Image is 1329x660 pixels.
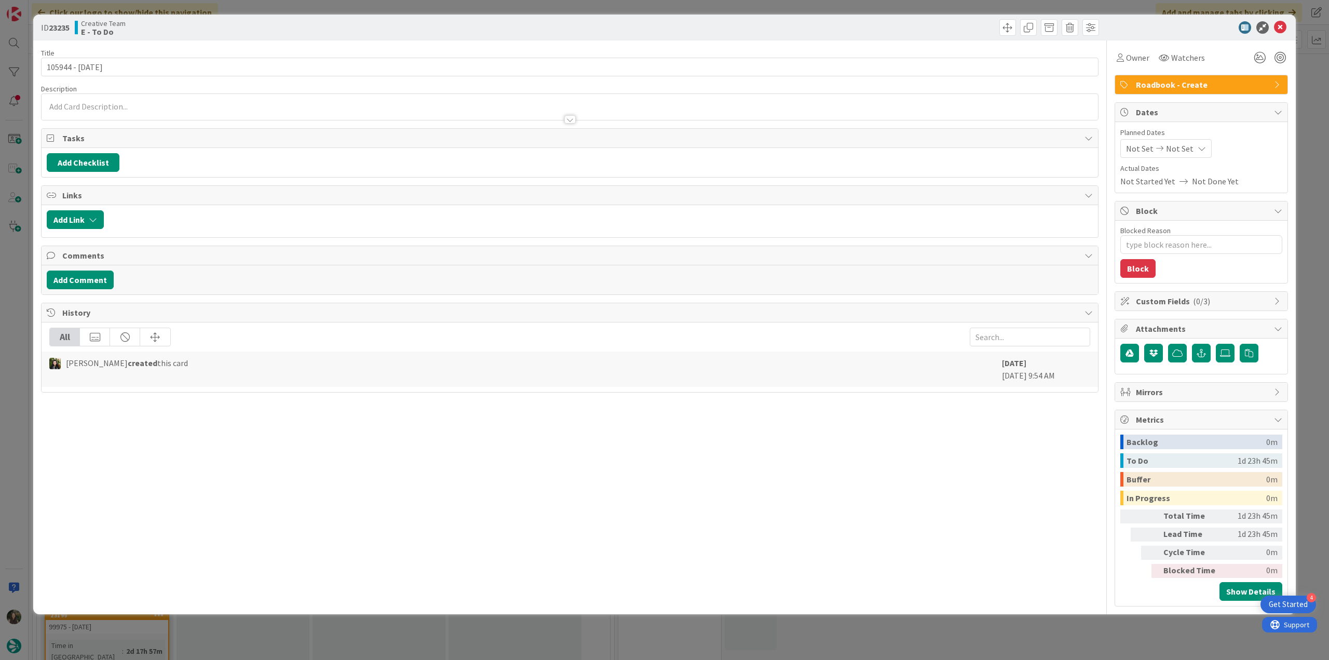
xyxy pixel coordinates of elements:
span: Description [41,84,77,93]
span: Attachments [1136,322,1269,335]
span: Links [62,189,1079,201]
label: Title [41,48,55,58]
div: 1d 23h 45m [1225,528,1278,542]
span: Block [1136,205,1269,217]
b: E - To Do [81,28,126,36]
div: Total Time [1163,509,1220,523]
span: Owner [1126,51,1149,64]
div: In Progress [1127,491,1266,505]
div: Backlog [1127,435,1266,449]
span: Support [22,2,47,14]
div: Get Started [1269,599,1308,610]
b: 23235 [49,22,70,33]
span: Actual Dates [1120,163,1282,174]
button: Add Comment [47,271,114,289]
span: Not Done Yet [1192,175,1239,187]
span: History [62,306,1079,319]
span: [PERSON_NAME] this card [66,357,188,369]
span: Dates [1136,106,1269,118]
input: Search... [970,328,1090,346]
button: Add Link [47,210,104,229]
div: All [50,328,80,346]
span: Tasks [62,132,1079,144]
div: [DATE] 9:54 AM [1002,357,1090,382]
div: 0m [1225,564,1278,578]
b: created [128,358,157,368]
button: Add Checklist [47,153,119,172]
div: 4 [1307,593,1316,602]
span: Watchers [1171,51,1205,64]
img: BC [49,358,61,369]
span: Mirrors [1136,386,1269,398]
button: Block [1120,259,1156,278]
span: Creative Team [81,19,126,28]
span: Not Set [1126,142,1154,155]
button: Show Details [1219,582,1282,601]
label: Blocked Reason [1120,226,1171,235]
div: Blocked Time [1163,564,1220,578]
span: Not Set [1166,142,1194,155]
span: Not Started Yet [1120,175,1175,187]
span: Comments [62,249,1079,262]
div: Buffer [1127,472,1266,487]
div: 0m [1266,472,1278,487]
div: Lead Time [1163,528,1220,542]
span: ( 0/3 ) [1193,296,1210,306]
div: To Do [1127,453,1238,468]
span: Custom Fields [1136,295,1269,307]
div: 0m [1225,546,1278,560]
b: [DATE] [1002,358,1026,368]
div: 1d 23h 45m [1225,509,1278,523]
div: 1d 23h 45m [1238,453,1278,468]
div: 0m [1266,435,1278,449]
span: ID [41,21,70,34]
span: Metrics [1136,413,1269,426]
span: Planned Dates [1120,127,1282,138]
input: type card name here... [41,58,1099,76]
div: 0m [1266,491,1278,505]
div: Open Get Started checklist, remaining modules: 4 [1260,596,1316,613]
div: Cycle Time [1163,546,1220,560]
span: Roadbook - Create [1136,78,1269,91]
